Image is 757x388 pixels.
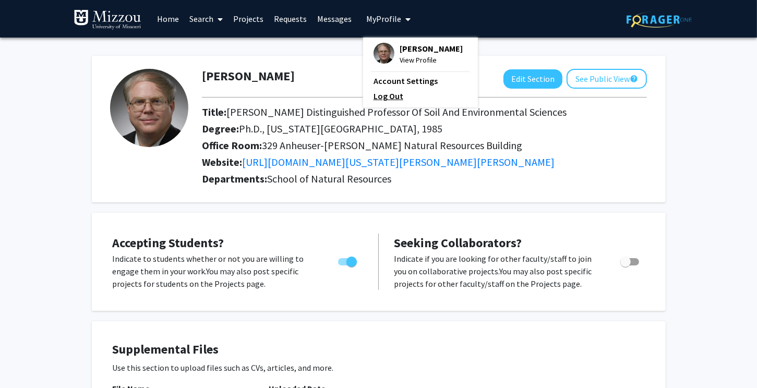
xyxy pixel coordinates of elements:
[630,72,638,85] mat-icon: help
[202,156,647,168] h2: Website:
[184,1,228,37] a: Search
[202,106,647,118] h2: Title:
[239,122,442,135] span: Ph.D., [US_STATE][GEOGRAPHIC_DATA], 1985
[74,9,141,30] img: University of Missouri Logo
[269,1,312,37] a: Requests
[374,90,467,102] a: Log Out
[202,69,295,84] h1: [PERSON_NAME]
[627,11,692,28] img: ForagerOne Logo
[242,155,555,168] a: Opens in a new tab
[267,172,391,185] span: School of Natural Resources
[394,235,522,251] span: Seeking Collaborators?
[202,123,647,135] h2: Degree:
[334,252,363,268] div: Toggle
[394,252,600,290] p: Indicate if you are looking for other faculty/staff to join you on collaborative projects. You ma...
[374,43,394,64] img: Profile Picture
[228,1,269,37] a: Projects
[400,43,463,54] span: [PERSON_NAME]
[616,252,645,268] div: Toggle
[113,361,645,374] p: Use this section to upload files such as CVs, articles, and more.
[374,43,463,66] div: Profile Picture[PERSON_NAME]View Profile
[152,1,184,37] a: Home
[194,173,655,185] h2: Departments:
[226,105,567,118] span: [PERSON_NAME] Distinguished Professor Of Soil And Environmental Sciences
[366,14,401,24] span: My Profile
[113,342,645,357] h4: Supplemental Files
[567,69,647,89] button: See Public View
[202,139,647,152] h2: Office Room:
[8,341,44,380] iframe: Chat
[113,252,318,290] p: Indicate to students whether or not you are willing to engage them in your work. You may also pos...
[262,139,522,152] span: 329 Anheuser-[PERSON_NAME] Natural Resources Building
[400,54,463,66] span: View Profile
[503,69,562,89] button: Edit Section
[113,235,224,251] span: Accepting Students?
[312,1,357,37] a: Messages
[110,69,188,147] img: Profile Picture
[374,75,467,87] a: Account Settings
